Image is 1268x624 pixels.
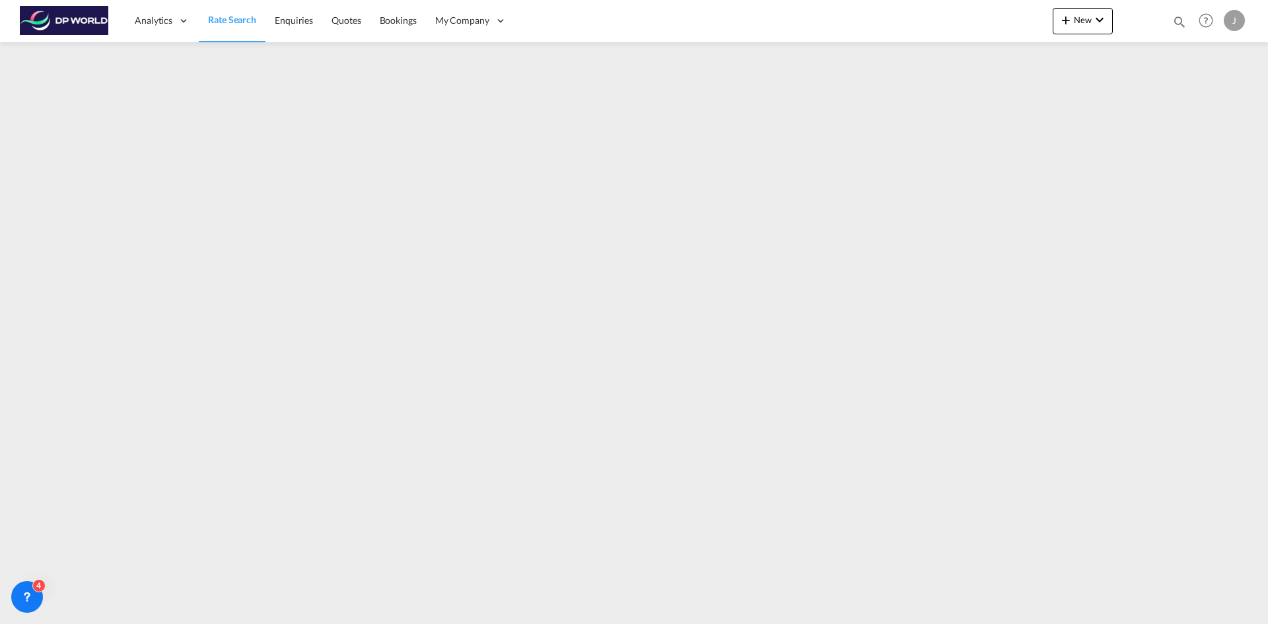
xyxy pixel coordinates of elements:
[435,14,489,27] span: My Company
[1172,15,1187,34] div: icon-magnify
[1195,9,1217,32] span: Help
[208,14,256,25] span: Rate Search
[1224,10,1245,31] div: J
[1058,12,1074,28] md-icon: icon-plus 400-fg
[1092,12,1108,28] md-icon: icon-chevron-down
[332,15,361,26] span: Quotes
[1053,8,1113,34] button: icon-plus 400-fgNewicon-chevron-down
[1172,15,1187,29] md-icon: icon-magnify
[1195,9,1224,33] div: Help
[275,15,313,26] span: Enquiries
[135,14,172,27] span: Analytics
[380,15,417,26] span: Bookings
[20,6,109,36] img: c08ca190194411f088ed0f3ba295208c.png
[1058,15,1108,25] span: New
